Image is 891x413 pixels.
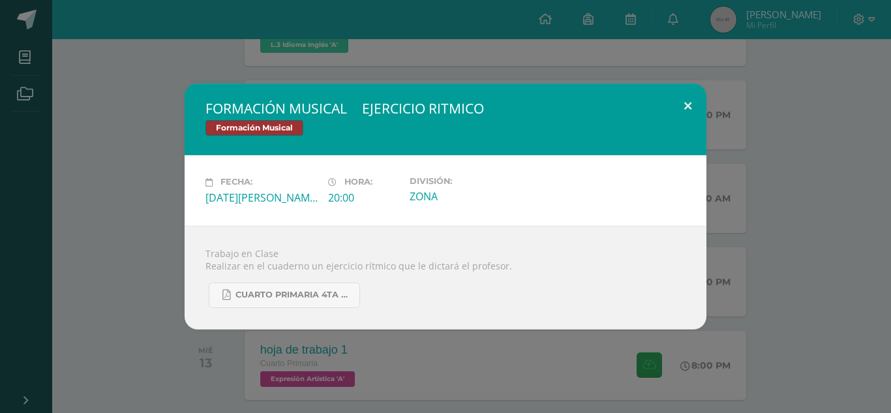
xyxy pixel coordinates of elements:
[205,191,318,205] div: [DATE][PERSON_NAME]
[205,120,303,136] span: Formación Musical
[344,177,372,187] span: Hora:
[410,189,522,204] div: ZONA
[209,283,360,308] a: CUARTO PRIMARIA 4TA UNIDAD.pdf
[328,191,399,205] div: 20:00
[220,177,252,187] span: Fecha:
[410,176,522,186] label: División:
[205,99,686,117] h2: FORMACIÓN MUSICAL  EJERCICIO RITMICO
[185,226,706,329] div: Trabajo en Clase Realizar en el cuaderno un ejercicio rítmico que le dictará el profesor.
[235,290,353,300] span: CUARTO PRIMARIA 4TA UNIDAD.pdf
[669,84,706,128] button: Close (Esc)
